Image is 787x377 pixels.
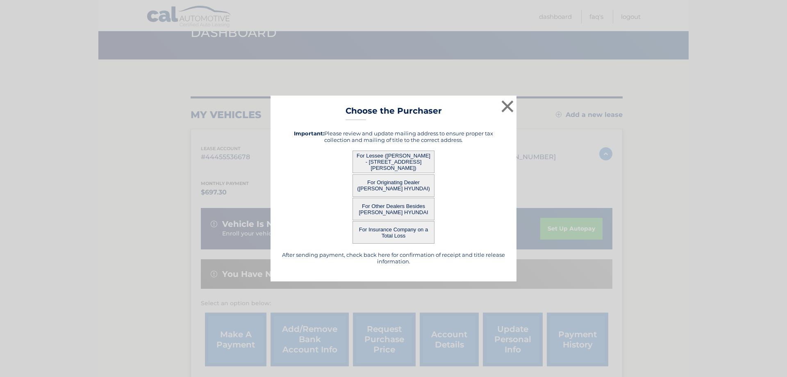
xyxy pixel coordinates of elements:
h3: Choose the Purchaser [346,106,442,120]
h5: Please review and update mailing address to ensure proper tax collection and mailing of title to ... [281,130,506,143]
button: For Other Dealers Besides [PERSON_NAME] HYUNDAI [353,198,434,220]
button: For Insurance Company on a Total Loss [353,221,434,244]
button: For Lessee ([PERSON_NAME] - [STREET_ADDRESS][PERSON_NAME]) [353,151,434,173]
strong: Important: [294,130,324,137]
button: × [499,98,516,114]
h5: After sending payment, check back here for confirmation of receipt and title release information. [281,251,506,265]
button: For Originating Dealer ([PERSON_NAME] HYUNDAI) [353,174,434,197]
